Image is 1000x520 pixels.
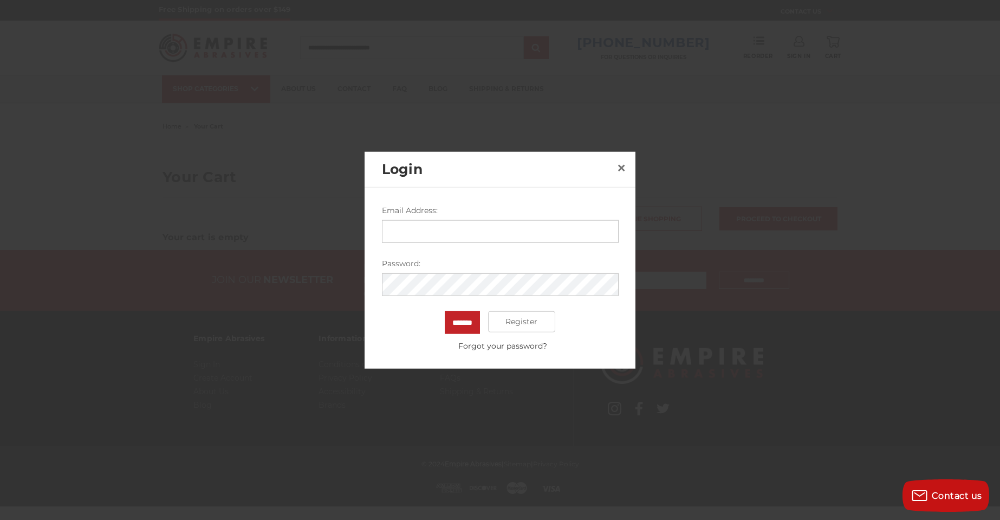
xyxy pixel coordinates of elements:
label: Email Address: [382,204,619,216]
label: Password: [382,258,619,269]
span: × [616,157,626,178]
button: Contact us [902,479,989,512]
span: Contact us [932,491,982,501]
h2: Login [382,159,613,179]
a: Forgot your password? [387,340,618,351]
a: Register [488,311,556,332]
a: Close [613,159,630,177]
